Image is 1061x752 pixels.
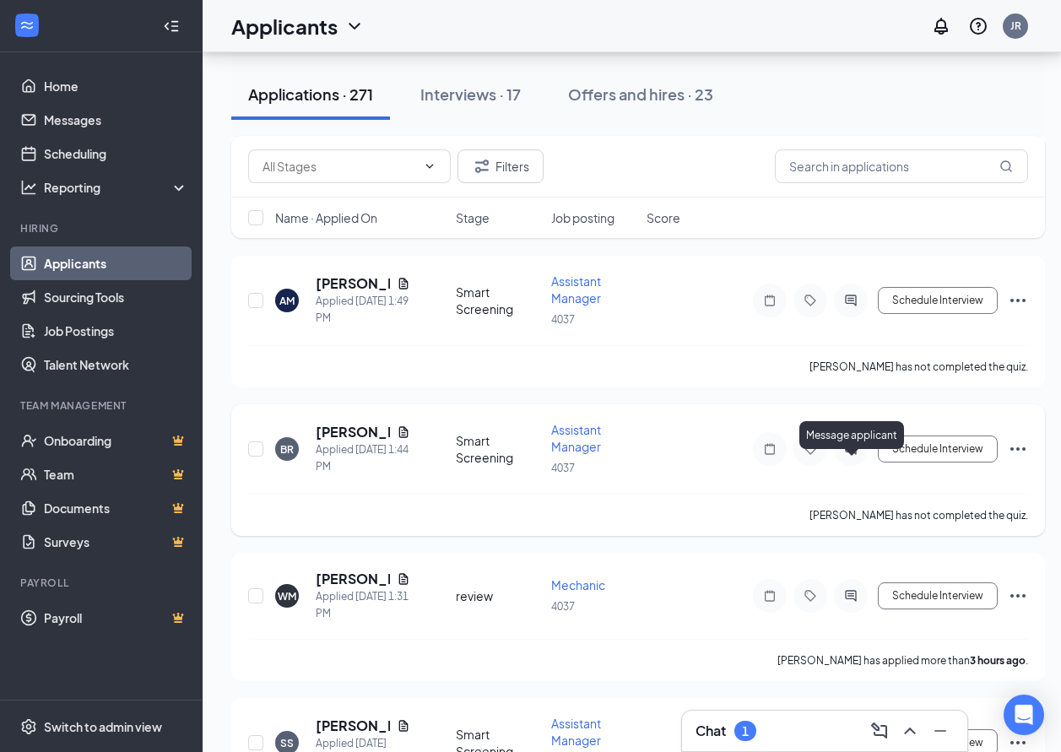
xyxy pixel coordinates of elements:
[551,716,601,748] span: Assistant Manager
[456,284,541,317] div: Smart Screening
[44,179,189,196] div: Reporting
[44,137,188,170] a: Scheduling
[878,436,998,463] button: Schedule Interview
[397,719,410,733] svg: Document
[968,16,988,36] svg: QuestionInfo
[999,160,1013,173] svg: MagnifyingGlass
[316,588,410,622] div: Applied [DATE] 1:31 PM
[44,457,188,491] a: TeamCrown
[397,425,410,439] svg: Document
[841,589,861,603] svg: ActiveChat
[44,718,162,735] div: Switch to admin view
[809,360,1028,374] p: [PERSON_NAME] has not completed the quiz.
[841,294,861,307] svg: ActiveChat
[44,103,188,137] a: Messages
[809,508,1028,522] p: [PERSON_NAME] has not completed the quiz.
[316,293,410,327] div: Applied [DATE] 1:49 PM
[760,589,780,603] svg: Note
[551,273,601,306] span: Assistant Manager
[457,149,544,183] button: Filter Filters
[279,294,295,308] div: AM
[1008,586,1028,606] svg: Ellipses
[878,287,998,314] button: Schedule Interview
[397,572,410,586] svg: Document
[696,722,726,740] h3: Chat
[777,653,1028,668] p: [PERSON_NAME] has applied more than .
[866,717,893,744] button: ComposeMessage
[742,724,749,738] div: 1
[760,442,780,456] svg: Note
[20,576,185,590] div: Payroll
[44,69,188,103] a: Home
[397,277,410,290] svg: Document
[456,587,541,604] div: review
[551,577,605,592] span: Mechanic
[44,314,188,348] a: Job Postings
[163,18,180,35] svg: Collapse
[800,589,820,603] svg: Tag
[44,525,188,559] a: SurveysCrown
[775,149,1028,183] input: Search in applications
[263,157,416,176] input: All Stages
[280,442,294,457] div: BR
[20,398,185,413] div: Team Management
[316,441,410,475] div: Applied [DATE] 1:44 PM
[248,84,373,105] div: Applications · 271
[1008,290,1028,311] svg: Ellipses
[931,16,951,36] svg: Notifications
[1010,19,1021,33] div: JR
[878,582,998,609] button: Schedule Interview
[44,280,188,314] a: Sourcing Tools
[44,491,188,525] a: DocumentsCrown
[423,160,436,173] svg: ChevronDown
[568,84,713,105] div: Offers and hires · 23
[19,17,35,34] svg: WorkstreamLogo
[551,313,575,326] span: 4037
[456,432,541,466] div: Smart Screening
[800,294,820,307] svg: Tag
[275,209,377,226] span: Name · Applied On
[551,462,575,474] span: 4037
[278,589,296,603] div: WM
[420,84,521,105] div: Interviews · 17
[456,209,490,226] span: Stage
[647,209,680,226] span: Score
[20,221,185,235] div: Hiring
[44,424,188,457] a: OnboardingCrown
[799,421,904,449] div: Message applicant
[316,717,390,735] h5: [PERSON_NAME]
[869,721,890,741] svg: ComposeMessage
[1008,439,1028,459] svg: Ellipses
[20,718,37,735] svg: Settings
[344,16,365,36] svg: ChevronDown
[900,721,920,741] svg: ChevronUp
[316,274,390,293] h5: [PERSON_NAME]
[44,348,188,381] a: Talent Network
[551,600,575,613] span: 4037
[316,423,390,441] h5: [PERSON_NAME]
[231,12,338,41] h1: Applicants
[44,601,188,635] a: PayrollCrown
[472,156,492,176] svg: Filter
[930,721,950,741] svg: Minimize
[280,736,294,750] div: SS
[551,422,601,454] span: Assistant Manager
[927,717,954,744] button: Minimize
[760,294,780,307] svg: Note
[896,717,923,744] button: ChevronUp
[316,570,390,588] h5: [PERSON_NAME]
[20,179,37,196] svg: Analysis
[551,209,614,226] span: Job posting
[44,246,188,280] a: Applicants
[970,654,1026,667] b: 3 hours ago
[1004,695,1044,735] div: Open Intercom Messenger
